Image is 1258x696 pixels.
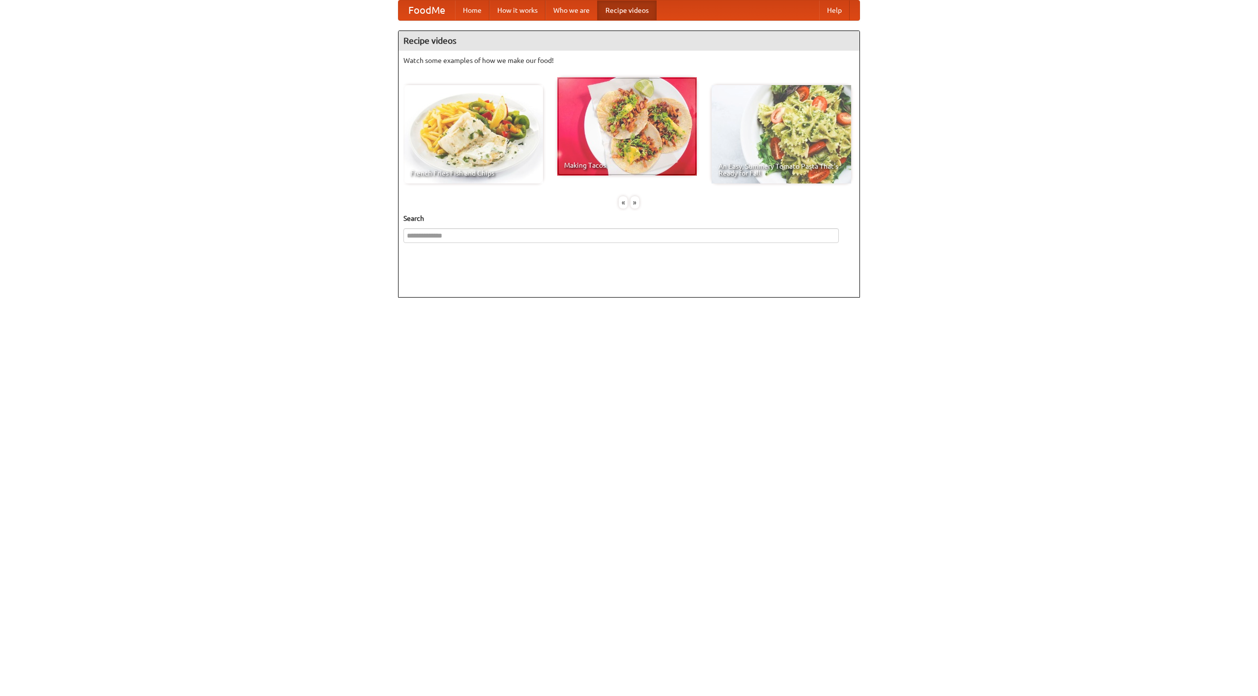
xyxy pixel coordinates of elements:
[712,85,851,183] a: An Easy, Summery Tomato Pasta That's Ready for Fall
[410,170,536,177] span: French Fries Fish and Chips
[399,0,455,20] a: FoodMe
[489,0,545,20] a: How it works
[630,196,639,209] div: »
[455,0,489,20] a: Home
[403,85,543,183] a: French Fries Fish and Chips
[403,56,855,65] p: Watch some examples of how we make our food!
[718,163,844,177] span: An Easy, Summery Tomato Pasta That's Ready for Fall
[619,196,628,209] div: «
[545,0,598,20] a: Who we are
[564,162,690,169] span: Making Tacos
[399,31,859,51] h4: Recipe videos
[598,0,657,20] a: Recipe videos
[557,77,697,176] a: Making Tacos
[819,0,850,20] a: Help
[403,213,855,223] h5: Search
